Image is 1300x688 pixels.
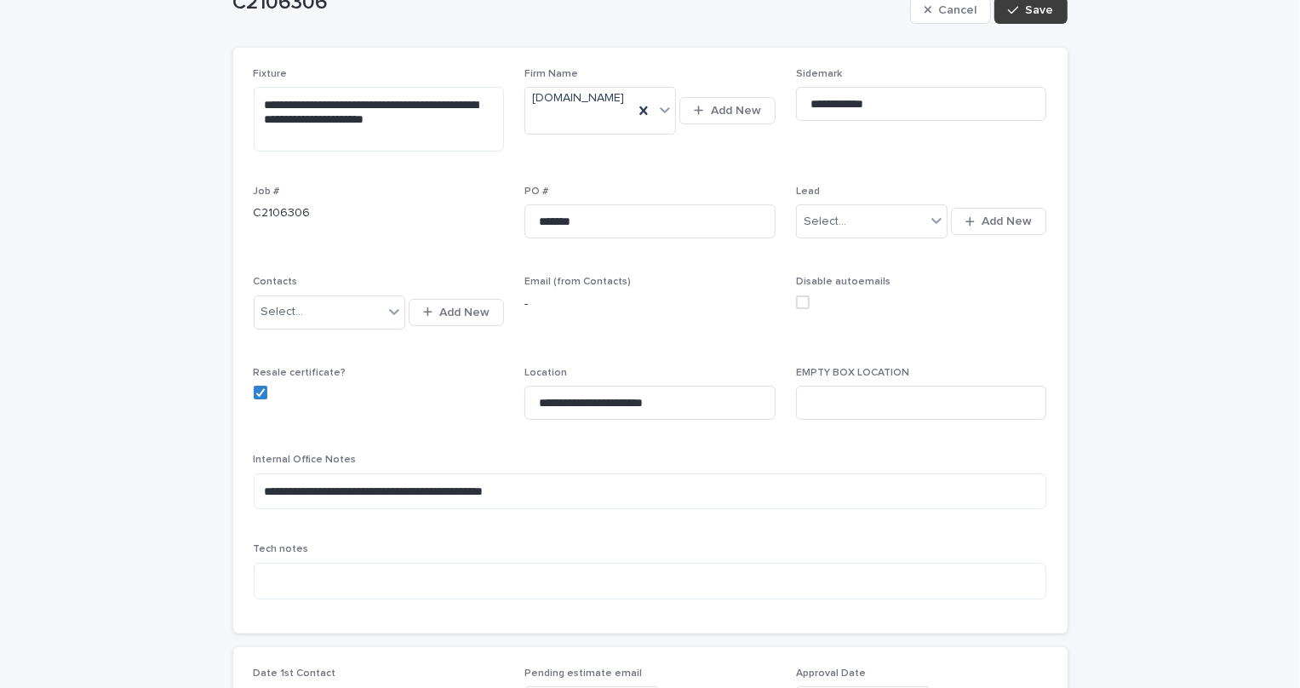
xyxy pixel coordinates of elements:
span: Sidemark [796,69,842,79]
span: Add New [982,215,1032,227]
span: Contacts [254,277,298,287]
span: Pending estimate email [524,668,642,679]
span: Internal Office Notes [254,455,357,465]
span: PO # [524,186,548,197]
span: Job # [254,186,280,197]
span: [DOMAIN_NAME] [532,89,624,107]
button: Add New [679,97,775,124]
button: Add New [409,299,504,326]
div: Select... [804,213,846,231]
span: Date 1st Contact [254,668,336,679]
span: Tech notes [254,544,309,554]
span: Location [524,368,567,378]
p: C2106306 [254,204,505,222]
div: Select... [261,303,304,321]
span: Firm Name [524,69,578,79]
p: - [524,295,776,313]
span: Lead [796,186,820,197]
span: Cancel [938,4,976,16]
span: Add New [711,105,761,117]
span: Resale certificate? [254,368,346,378]
span: EMPTY BOX LOCATION [796,368,909,378]
span: Disable autoemails [796,277,891,287]
span: Add New [439,307,490,318]
span: Email (from Contacts) [524,277,631,287]
span: Save [1026,4,1054,16]
span: Approval Date [796,668,866,679]
span: Fixture [254,69,288,79]
button: Add New [951,208,1046,235]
